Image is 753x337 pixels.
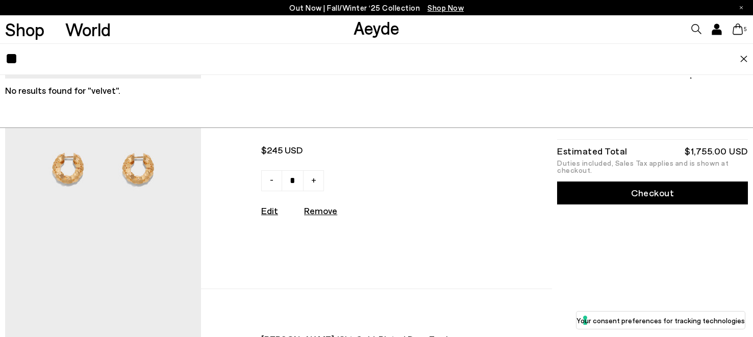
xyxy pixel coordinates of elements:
a: Edit [261,205,278,216]
img: AEYDE-COOPER-MEDIUM-PLATED-BRASS-GOLD-1_a28bf945-8f51-4504-8b2b-3aeb533cc912_580x.jpg [5,48,201,289]
label: Your consent preferences for tracking technologies [576,315,745,326]
p: Out Now | Fall/Winter ‘25 Collection [289,2,464,14]
a: + [303,170,324,191]
div: Duties included, Sales Tax applies and is shown at checkout. [557,160,747,174]
a: 5 [733,23,743,35]
div: Estimated Total [557,147,627,154]
u: Remove [304,205,337,216]
img: close.svg [740,56,748,63]
a: Aeyde [354,17,399,38]
span: - [270,173,273,186]
span: velvet [91,85,116,96]
a: Shop [5,20,44,38]
span: 5 [743,27,748,32]
span: $245 USD [261,144,474,157]
a: - [261,170,282,191]
button: Your consent preferences for tracking technologies [576,312,745,329]
div: $1,755.00 USD [685,147,748,154]
a: World [65,20,111,38]
span: + [311,173,316,186]
span: $1,755.00 USD [688,75,748,88]
span: Navigate to /collections/new-in [428,3,464,12]
a: Checkout [557,182,747,204]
